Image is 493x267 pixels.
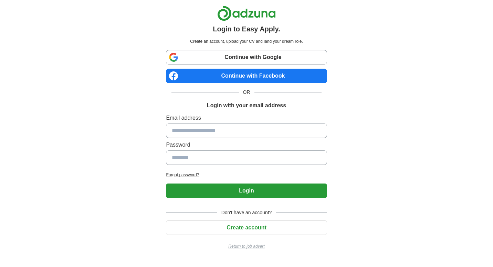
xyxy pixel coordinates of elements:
[207,101,286,110] h1: Login with your email address
[166,220,327,235] button: Create account
[166,172,327,178] a: Forgot password?
[217,6,276,21] img: Adzuna logo
[166,225,327,230] a: Create account
[166,114,327,122] label: Email address
[239,89,254,96] span: OR
[166,184,327,198] button: Login
[166,243,327,249] a: Return to job advert
[213,24,280,34] h1: Login to Easy Apply.
[166,141,327,149] label: Password
[217,209,276,216] span: Don't have an account?
[166,50,327,65] a: Continue with Google
[167,38,325,44] p: Create an account, upload your CV and land your dream role.
[166,69,327,83] a: Continue with Facebook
